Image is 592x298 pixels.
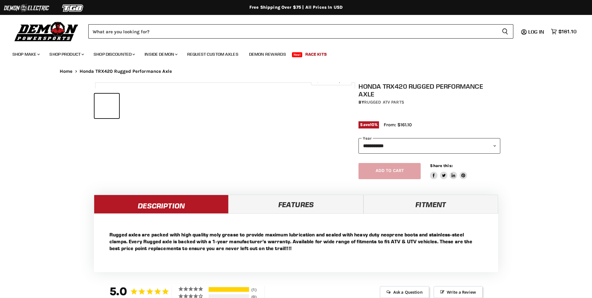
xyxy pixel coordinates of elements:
[528,29,544,35] span: Log in
[301,48,331,61] a: Race Kits
[178,286,208,291] div: 5 ★
[89,48,139,61] a: Shop Discounted
[94,195,229,213] a: Description
[358,99,500,106] div: by
[8,48,44,61] a: Shop Make
[109,285,127,298] strong: 5.0
[60,69,73,74] a: Home
[314,78,349,83] span: Click to expand
[358,121,379,128] span: Save %
[121,94,146,118] button: Honda TRX420 Rugged Performance Axle thumbnail
[363,195,498,213] a: Fitment
[201,94,225,118] button: Honda TRX420 Rugged Performance Axle thumbnail
[384,122,412,128] span: From: $161.10
[430,163,452,168] span: Share this:
[370,122,374,127] span: 10
[358,82,500,98] h1: Honda TRX420 Rugged Performance Axle
[250,287,263,292] div: 1
[209,287,249,292] div: 5-Star Ratings
[229,195,363,213] a: Features
[358,138,500,153] select: year
[50,2,96,14] img: TGB Logo 2
[109,231,483,252] p: Rugged axles are packed with high quality moly grease to provide maximum lubrication and sealed w...
[80,69,172,74] span: Honda TRX420 Rugged Performance Axle
[380,286,429,298] span: Ask a Question
[525,29,548,35] a: Log in
[95,94,119,118] button: Honda TRX420 Rugged Performance Axle thumbnail
[88,24,497,39] input: Search
[183,48,243,61] a: Request Custom Axles
[140,48,181,61] a: Inside Demon
[12,20,81,42] img: Demon Powersports
[8,45,575,61] ul: Main menu
[558,29,576,35] span: $161.10
[88,24,513,39] form: Product
[430,163,467,179] aside: Share this:
[548,27,580,36] a: $161.10
[47,5,545,10] div: Free Shipping Over $75 | All Prices In USD
[147,94,172,118] button: Honda TRX420 Rugged Performance Axle thumbnail
[244,48,291,61] a: Demon Rewards
[292,52,303,57] span: New!
[3,2,50,14] img: Demon Electric Logo 2
[364,100,404,105] a: Rugged ATV Parts
[45,48,88,61] a: Shop Product
[174,94,198,118] button: Honda TRX420 Rugged Performance Axle thumbnail
[497,24,513,39] button: Search
[47,69,545,74] nav: Breadcrumbs
[209,287,249,292] div: 100%
[434,286,483,298] span: Write a Review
